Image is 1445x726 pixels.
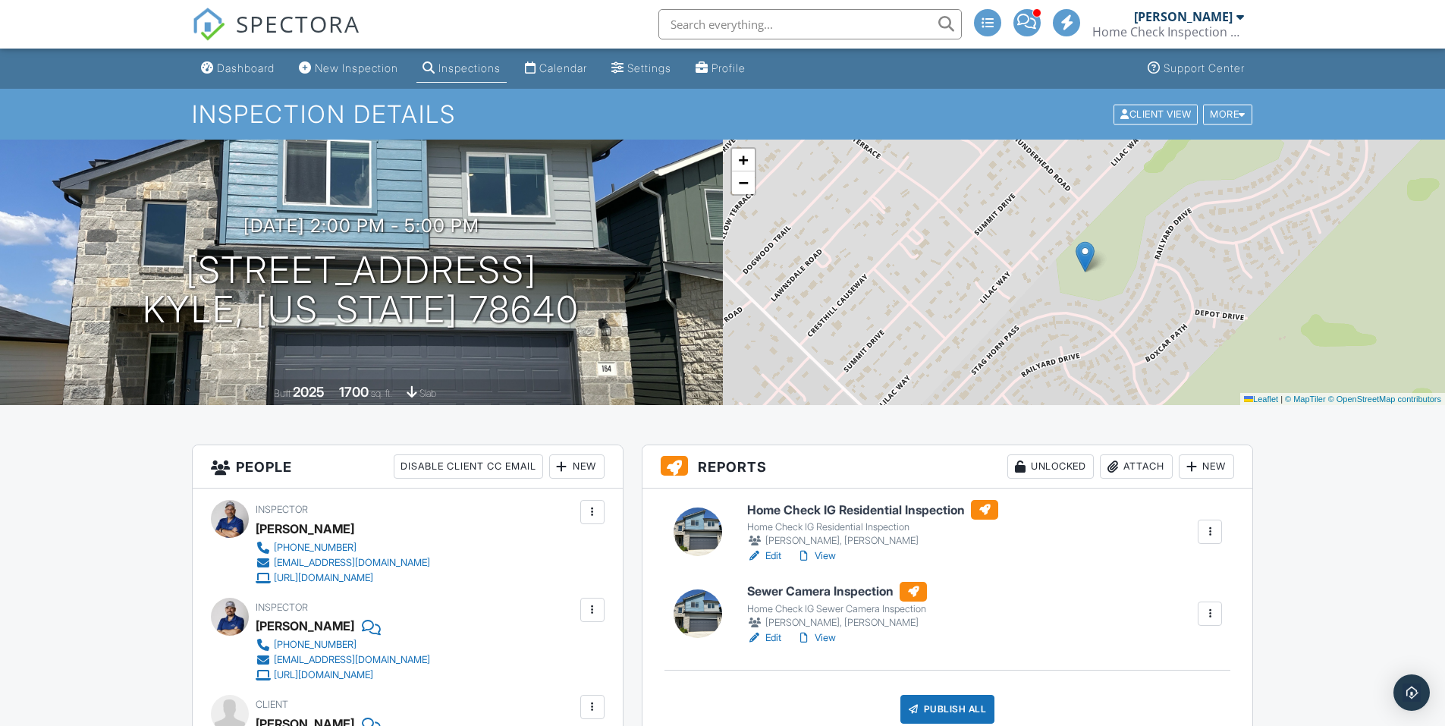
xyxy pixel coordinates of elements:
[747,582,927,630] a: Sewer Camera Inspection Home Check IG Sewer Camera Inspection [PERSON_NAME], [PERSON_NAME]
[195,55,281,83] a: Dashboard
[217,61,275,74] div: Dashboard
[256,637,430,652] a: [PHONE_NUMBER]
[658,9,962,39] input: Search everything...
[371,388,392,399] span: sq. ft.
[339,384,369,400] div: 1700
[1285,394,1326,404] a: © MapTiler
[1164,61,1245,74] div: Support Center
[1114,104,1198,124] div: Client View
[236,8,360,39] span: SPECTORA
[732,149,755,171] a: Zoom in
[1203,104,1252,124] div: More
[642,445,1253,489] h3: Reports
[1092,24,1244,39] div: Home Check Inspection Group
[256,570,430,586] a: [URL][DOMAIN_NAME]
[256,540,430,555] a: [PHONE_NUMBER]
[1328,394,1441,404] a: © OpenStreetMap contributors
[747,548,781,564] a: Edit
[1007,454,1094,479] div: Unlocked
[192,20,360,52] a: SPECTORA
[256,517,354,540] div: [PERSON_NAME]
[274,669,373,681] div: [URL][DOMAIN_NAME]
[256,668,430,683] a: [URL][DOMAIN_NAME]
[1393,674,1430,711] div: Open Intercom Messenger
[796,548,836,564] a: View
[438,61,501,74] div: Inspections
[1179,454,1234,479] div: New
[1280,394,1283,404] span: |
[690,55,752,83] a: Profile
[747,500,998,520] h6: Home Check IG Residential Inspection
[796,630,836,646] a: View
[747,603,927,615] div: Home Check IG Sewer Camera Inspection
[274,639,357,651] div: [PHONE_NUMBER]
[274,542,357,554] div: [PHONE_NUMBER]
[256,555,430,570] a: [EMAIL_ADDRESS][DOMAIN_NAME]
[256,504,308,515] span: Inspector
[274,557,430,569] div: [EMAIL_ADDRESS][DOMAIN_NAME]
[419,388,436,399] span: slab
[274,654,430,666] div: [EMAIL_ADDRESS][DOMAIN_NAME]
[394,454,543,479] div: Disable Client CC Email
[293,384,325,400] div: 2025
[1134,9,1233,24] div: [PERSON_NAME]
[143,250,580,331] h1: [STREET_ADDRESS] Kyle, [US_STATE] 78640
[256,652,430,668] a: [EMAIL_ADDRESS][DOMAIN_NAME]
[738,150,748,169] span: +
[274,572,373,584] div: [URL][DOMAIN_NAME]
[747,615,927,630] div: [PERSON_NAME], [PERSON_NAME]
[747,521,998,533] div: Home Check IG Residential Inspection
[256,614,354,637] div: [PERSON_NAME]
[747,582,927,602] h6: Sewer Camera Inspection
[256,699,288,710] span: Client
[1244,394,1278,404] a: Leaflet
[1100,454,1173,479] div: Attach
[193,445,623,489] h3: People
[256,602,308,613] span: Inspector
[747,500,998,548] a: Home Check IG Residential Inspection Home Check IG Residential Inspection [PERSON_NAME], [PERSON_...
[900,695,995,724] div: Publish All
[315,61,398,74] div: New Inspection
[732,171,755,194] a: Zoom out
[1142,55,1251,83] a: Support Center
[1112,108,1202,119] a: Client View
[293,55,404,83] a: New Inspection
[627,61,671,74] div: Settings
[192,8,225,41] img: The Best Home Inspection Software - Spectora
[519,55,593,83] a: Calendar
[539,61,587,74] div: Calendar
[712,61,746,74] div: Profile
[274,388,291,399] span: Built
[605,55,677,83] a: Settings
[1076,241,1095,272] img: Marker
[738,173,748,192] span: −
[549,454,605,479] div: New
[747,630,781,646] a: Edit
[747,533,998,548] div: [PERSON_NAME], [PERSON_NAME]
[192,101,1254,127] h1: Inspection Details
[416,55,507,83] a: Inspections
[243,215,479,236] h3: [DATE] 2:00 pm - 5:00 pm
